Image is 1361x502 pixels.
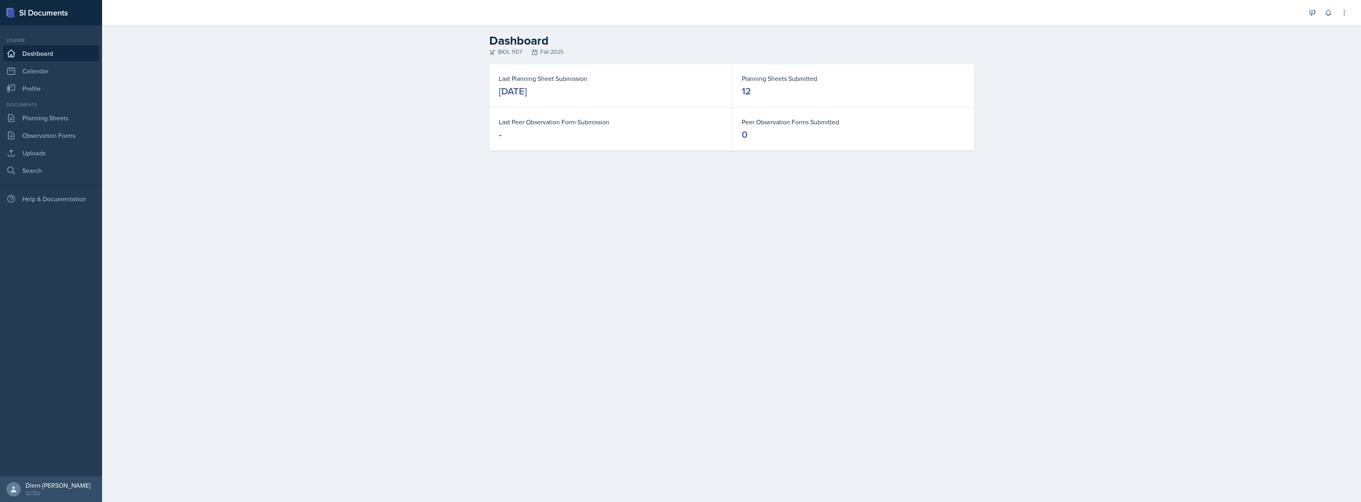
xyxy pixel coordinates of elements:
[742,117,965,127] dt: Peer Observation Forms Submitted
[499,85,527,98] div: [DATE]
[3,63,99,79] a: Calendar
[3,37,99,44] div: Leader
[3,127,99,143] a: Observation Forms
[742,128,748,141] div: 0
[489,33,974,48] h2: Dashboard
[489,48,974,56] div: BIOL 1107 Fall 2025
[26,481,91,489] div: Diem-[PERSON_NAME]
[26,489,91,497] div: GCSU
[499,117,722,127] dt: Last Peer Observation Form Submission
[742,85,751,98] div: 12
[3,101,99,108] div: Documents
[742,74,965,83] dt: Planning Sheets Submitted
[3,110,99,126] a: Planning Sheets
[3,80,99,96] a: Profile
[3,191,99,207] div: Help & Documentation
[3,45,99,61] a: Dashboard
[499,74,722,83] dt: Last Planning Sheet Submission
[3,145,99,161] a: Uploads
[3,163,99,178] a: Search
[499,128,502,141] div: -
